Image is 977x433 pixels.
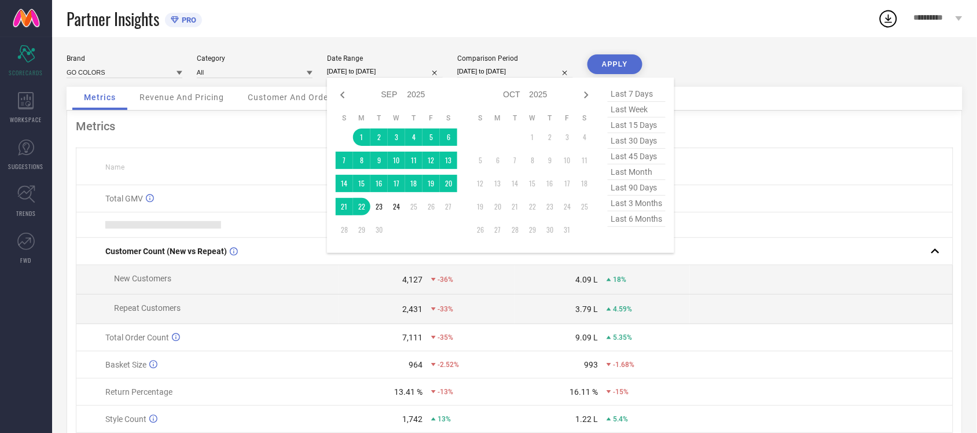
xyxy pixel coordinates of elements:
[613,333,632,342] span: 5.35%
[608,180,666,196] span: last 90 days
[575,333,598,342] div: 9.09 L
[402,333,423,342] div: 7,111
[105,333,169,342] span: Total Order Count
[438,388,453,396] span: -13%
[575,275,598,284] div: 4.09 L
[409,360,423,369] div: 964
[402,304,423,314] div: 2,431
[506,198,524,215] td: Tue Oct 21 2025
[457,65,573,78] input: Select comparison period
[559,152,576,169] td: Fri Oct 10 2025
[506,221,524,238] td: Tue Oct 28 2025
[76,119,953,133] div: Metrics
[575,414,598,424] div: 1.22 L
[105,194,143,203] span: Total GMV
[353,113,370,123] th: Monday
[613,388,629,396] span: -15%
[370,175,388,192] td: Tue Sep 16 2025
[353,221,370,238] td: Mon Sep 29 2025
[613,415,628,423] span: 5.4%
[423,113,440,123] th: Friday
[248,93,336,102] span: Customer And Orders
[353,129,370,146] td: Mon Sep 01 2025
[353,175,370,192] td: Mon Sep 15 2025
[402,275,423,284] div: 4,127
[472,221,489,238] td: Sun Oct 26 2025
[370,152,388,169] td: Tue Sep 09 2025
[405,152,423,169] td: Thu Sep 11 2025
[336,175,353,192] td: Sun Sep 14 2025
[388,175,405,192] td: Wed Sep 17 2025
[336,88,350,102] div: Previous month
[576,113,593,123] th: Saturday
[524,198,541,215] td: Wed Oct 22 2025
[559,221,576,238] td: Fri Oct 31 2025
[570,387,598,397] div: 16.11 %
[524,221,541,238] td: Wed Oct 29 2025
[440,152,457,169] td: Sat Sep 13 2025
[405,129,423,146] td: Thu Sep 04 2025
[438,361,459,369] span: -2.52%
[506,175,524,192] td: Tue Oct 14 2025
[9,162,44,171] span: SUGGESTIONS
[370,221,388,238] td: Tue Sep 30 2025
[423,129,440,146] td: Fri Sep 05 2025
[559,175,576,192] td: Fri Oct 17 2025
[179,16,196,24] span: PRO
[438,276,453,284] span: -36%
[353,198,370,215] td: Mon Sep 22 2025
[139,93,224,102] span: Revenue And Pricing
[84,93,116,102] span: Metrics
[613,305,632,313] span: 4.59%
[105,414,146,424] span: Style Count
[440,113,457,123] th: Saturday
[370,129,388,146] td: Tue Sep 02 2025
[559,198,576,215] td: Fri Oct 24 2025
[336,152,353,169] td: Sun Sep 07 2025
[388,129,405,146] td: Wed Sep 03 2025
[440,129,457,146] td: Sat Sep 06 2025
[353,152,370,169] td: Mon Sep 08 2025
[370,198,388,215] td: Tue Sep 23 2025
[524,129,541,146] td: Wed Oct 01 2025
[613,276,626,284] span: 18%
[336,113,353,123] th: Sunday
[489,152,506,169] td: Mon Oct 06 2025
[587,54,642,74] button: APPLY
[541,152,559,169] td: Thu Oct 09 2025
[579,88,593,102] div: Next month
[105,163,124,171] span: Name
[114,303,181,313] span: Repeat Customers
[438,415,451,423] span: 13%
[327,65,443,78] input: Select date range
[21,256,32,265] span: FWD
[105,387,172,397] span: Return Percentage
[394,387,423,397] div: 13.41 %
[541,113,559,123] th: Thursday
[608,133,666,149] span: last 30 days
[489,198,506,215] td: Mon Oct 20 2025
[336,221,353,238] td: Sun Sep 28 2025
[370,113,388,123] th: Tuesday
[405,198,423,215] td: Thu Sep 25 2025
[613,361,634,369] span: -1.68%
[440,198,457,215] td: Sat Sep 27 2025
[67,54,182,63] div: Brand
[16,209,36,218] span: TRENDS
[405,113,423,123] th: Thursday
[608,86,666,102] span: last 7 days
[472,175,489,192] td: Sun Oct 12 2025
[105,247,227,256] span: Customer Count (New vs Repeat)
[402,414,423,424] div: 1,742
[608,118,666,133] span: last 15 days
[440,175,457,192] td: Sat Sep 20 2025
[489,221,506,238] td: Mon Oct 27 2025
[608,164,666,180] span: last month
[105,360,146,369] span: Basket Size
[388,198,405,215] td: Wed Sep 24 2025
[524,152,541,169] td: Wed Oct 08 2025
[327,54,443,63] div: Date Range
[438,305,453,313] span: -33%
[472,152,489,169] td: Sun Oct 05 2025
[608,196,666,211] span: last 3 months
